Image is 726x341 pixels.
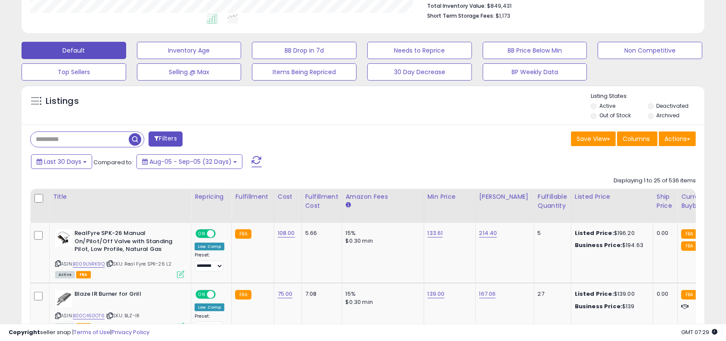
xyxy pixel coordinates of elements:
[428,290,445,298] a: 139.00
[195,192,228,201] div: Repricing
[305,192,338,210] div: Fulfillment Cost
[112,328,149,336] a: Privacy Policy
[538,229,565,237] div: 5
[235,290,251,300] small: FBA
[483,42,587,59] button: BB Price Below Min
[73,312,105,319] a: B00C450OT6
[74,328,110,336] a: Terms of Use
[575,241,622,249] b: Business Price:
[657,229,671,237] div: 0.00
[575,290,614,298] b: Listed Price:
[93,158,133,166] span: Compared to:
[427,12,494,19] b: Short Term Storage Fees:
[367,42,472,59] button: Needs to Reprice
[305,290,335,298] div: 7.08
[305,229,335,237] div: 5.66
[681,241,697,251] small: FBA
[575,303,646,310] div: $139
[214,230,228,238] span: OFF
[149,157,232,166] span: Aug-05 - Sep-05 (32 Days)
[55,229,72,247] img: 41uN6A5g9aL._SL40_.jpg
[483,63,587,81] button: BP Weekly Data
[55,290,184,329] div: ASIN:
[575,192,649,201] div: Listed Price
[656,112,679,119] label: Archived
[214,291,228,298] span: OFF
[598,42,702,59] button: Non Competitive
[681,229,697,239] small: FBA
[55,229,184,277] div: ASIN:
[55,290,72,307] img: 41--0TR675L._SL40_.jpg
[195,303,224,311] div: Low. Comp
[681,192,726,210] div: Current Buybox Price
[73,260,105,268] a: B009LNRK9Q
[575,229,646,237] div: $196.20
[427,2,486,9] b: Total Inventory Value:
[657,192,674,210] div: Ship Price
[479,229,497,238] a: 214.40
[346,290,417,298] div: 15%
[614,177,696,185] div: Displaying 1 to 25 of 536 items
[479,290,496,298] a: 167.06
[137,42,242,59] button: Inventory Age
[346,229,417,237] div: 15%
[346,298,417,306] div: $0.30 min
[599,102,615,109] label: Active
[106,260,171,267] span: | SKU: Real Fyre SPK-26 L2
[55,271,75,278] span: All listings currently available for purchase on Amazon
[496,12,510,20] span: $1,173
[235,229,251,239] small: FBA
[278,229,295,238] a: 108.00
[31,154,92,169] button: Last 30 Days
[367,63,472,81] button: 30 Day Decrease
[575,302,622,310] b: Business Price:
[599,112,631,119] label: Out of Stock
[623,135,650,143] span: Columns
[195,243,224,250] div: Low. Comp
[235,192,270,201] div: Fulfillment
[44,157,81,166] span: Last 30 Days
[617,131,658,146] button: Columns
[681,328,717,336] span: 2025-09-6 07:29 GMT
[659,131,696,146] button: Actions
[76,271,91,278] span: FBA
[538,290,565,298] div: 27
[346,201,351,209] small: Amazon Fees.
[149,131,182,147] button: Filters
[346,192,420,201] div: Amazon Fees
[196,291,207,298] span: ON
[137,154,242,169] button: Aug-05 - Sep-05 (32 Days)
[106,312,140,319] span: | SKU: BLZ-IR
[46,95,79,107] h5: Listings
[575,241,646,249] div: $194.63
[22,42,126,59] button: Default
[575,229,614,237] b: Listed Price:
[195,252,225,272] div: Preset:
[195,313,225,333] div: Preset:
[591,92,704,100] p: Listing States:
[479,192,531,201] div: [PERSON_NAME]
[22,63,126,81] button: Top Sellers
[575,290,646,298] div: $139.00
[657,290,671,298] div: 0.00
[538,192,568,210] div: Fulfillable Quantity
[252,63,357,81] button: Items Being Repriced
[74,290,179,300] b: Blaze IR Burner for Grill
[428,192,472,201] div: Min Price
[278,192,298,201] div: Cost
[74,229,179,256] b: RealFyre SPK-26 Manual On/Pilot/Off Valve with Standing Pilot, Low Profile, Natural Gas
[137,63,242,81] button: Selling @ Max
[53,192,187,201] div: Title
[9,328,149,337] div: seller snap | |
[346,237,417,245] div: $0.30 min
[252,42,357,59] button: BB Drop in 7d
[278,290,293,298] a: 75.00
[9,328,40,336] strong: Copyright
[656,102,689,109] label: Deactivated
[196,230,207,238] span: ON
[681,290,697,300] small: FBA
[571,131,616,146] button: Save View
[428,229,443,238] a: 133.61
